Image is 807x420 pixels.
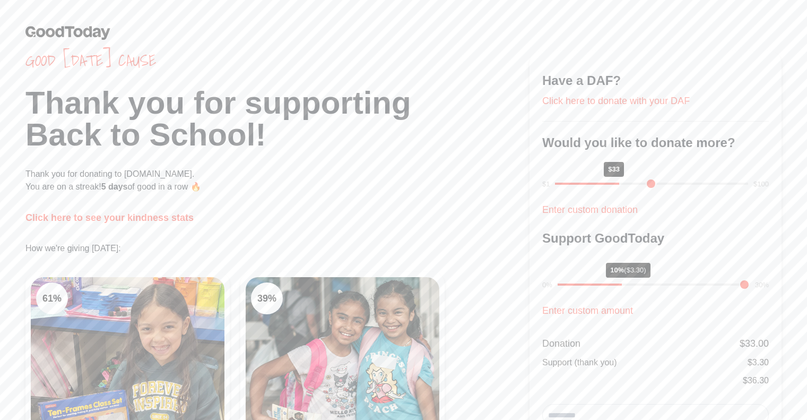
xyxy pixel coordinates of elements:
span: 3.30 [752,358,769,367]
a: Click here to see your kindness stats [25,212,194,223]
div: $33 [604,162,624,177]
span: 33.00 [745,338,769,349]
h1: Thank you for supporting Back to School! [25,87,530,151]
p: How we're giving [DATE]: [25,242,530,255]
div: $1 [542,179,550,190]
span: ($3.30) [624,266,646,274]
span: Good [DATE] cause [25,51,530,70]
span: 5 days [101,182,128,191]
img: GoodToday [25,25,110,40]
p: Thank you for donating to [DOMAIN_NAME]. You are on a streak! of good in a row 🔥 [25,168,530,193]
div: $ [740,336,769,351]
span: 36.30 [748,376,769,385]
h3: Support GoodToday [542,230,769,247]
div: 10% [606,263,650,278]
a: Click here to donate with your DAF [542,96,690,106]
div: 30% [755,280,769,290]
div: 39 % [251,282,283,314]
div: 0% [542,280,552,290]
div: $ [748,356,769,369]
a: Enter custom donation [542,204,638,215]
div: Donation [542,336,580,351]
div: $100 [753,179,769,190]
h3: Would you like to donate more? [542,134,769,151]
a: Enter custom amount [542,305,633,316]
div: Support (thank you) [542,356,617,369]
div: $ [743,374,769,387]
div: 61 % [36,282,68,314]
h3: Have a DAF? [542,72,769,89]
